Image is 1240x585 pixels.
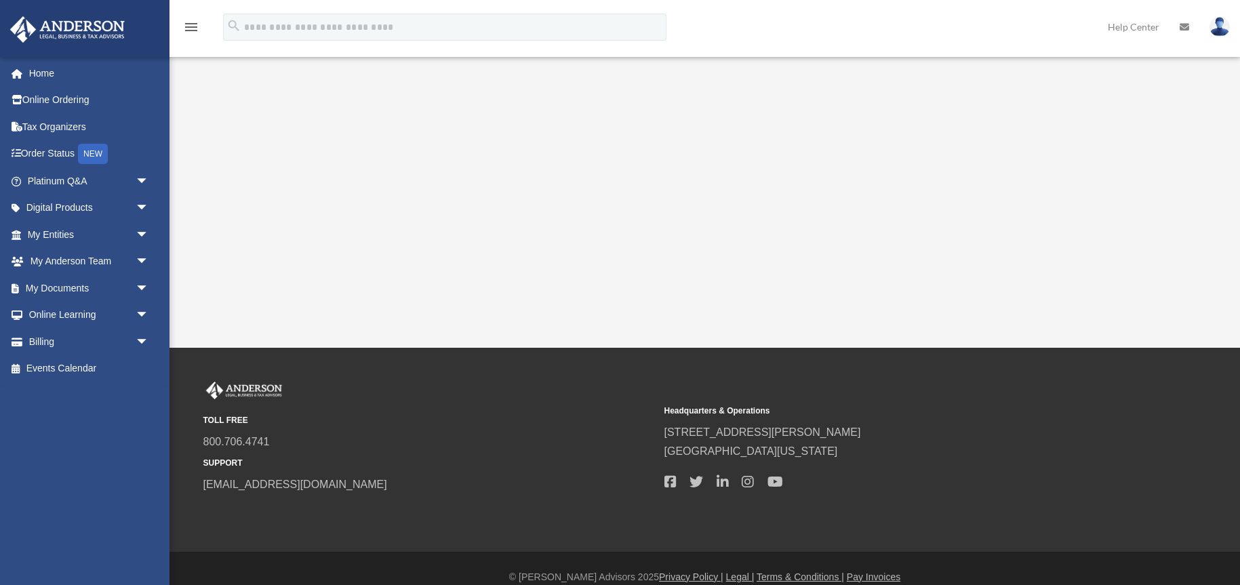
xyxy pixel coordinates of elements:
[78,144,108,164] div: NEW
[659,571,723,582] a: Privacy Policy |
[226,18,241,33] i: search
[203,456,655,470] small: SUPPORT
[757,571,844,582] a: Terms & Conditions |
[664,445,838,457] a: [GEOGRAPHIC_DATA][US_STATE]
[9,221,169,248] a: My Entitiesarrow_drop_down
[9,275,169,302] a: My Documentsarrow_drop_down
[136,302,163,329] span: arrow_drop_down
[203,382,285,399] img: Anderson Advisors Platinum Portal
[136,248,163,276] span: arrow_drop_down
[9,302,169,329] a: Online Learningarrow_drop_down
[847,571,900,582] a: Pay Invoices
[136,221,163,249] span: arrow_drop_down
[9,113,169,140] a: Tax Organizers
[136,195,163,222] span: arrow_drop_down
[664,404,1116,418] small: Headquarters & Operations
[9,248,169,275] a: My Anderson Teamarrow_drop_down
[9,328,169,355] a: Billingarrow_drop_down
[203,479,387,490] a: [EMAIL_ADDRESS][DOMAIN_NAME]
[664,426,861,438] a: [STREET_ADDRESS][PERSON_NAME]
[203,436,270,447] a: 800.706.4741
[136,167,163,195] span: arrow_drop_down
[9,355,169,382] a: Events Calendar
[1209,17,1230,37] img: User Pic
[9,195,169,222] a: Digital Productsarrow_drop_down
[6,16,129,43] img: Anderson Advisors Platinum Portal
[136,275,163,302] span: arrow_drop_down
[203,413,655,428] small: TOLL FREE
[726,571,755,582] a: Legal |
[136,328,163,356] span: arrow_drop_down
[9,140,169,168] a: Order StatusNEW
[183,19,199,35] i: menu
[9,60,169,87] a: Home
[9,87,169,114] a: Online Ordering
[183,24,199,35] a: menu
[9,167,169,195] a: Platinum Q&Aarrow_drop_down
